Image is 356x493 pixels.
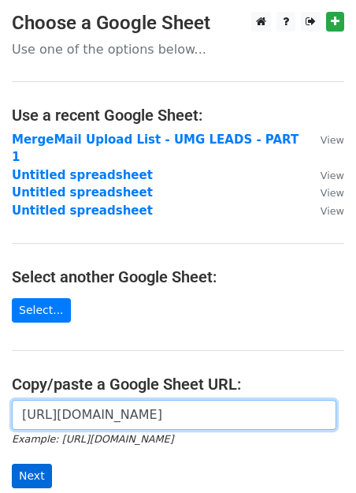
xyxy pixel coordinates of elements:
[12,204,153,218] a: Untitled spreadsheet
[305,133,344,147] a: View
[12,433,173,445] small: Example: [URL][DOMAIN_NAME]
[12,41,344,58] p: Use one of the options below...
[12,375,344,394] h4: Copy/paste a Google Sheet URL:
[12,106,344,125] h4: Use a recent Google Sheet:
[12,464,52,488] input: Next
[305,204,344,218] a: View
[12,267,344,286] h4: Select another Google Sheet:
[305,168,344,182] a: View
[12,133,299,165] a: MergeMail Upload List - UMG LEADS - PART 1
[12,168,153,182] a: Untitled spreadsheet
[12,185,153,200] a: Untitled spreadsheet
[12,12,344,35] h3: Choose a Google Sheet
[12,400,336,430] input: Paste your Google Sheet URL here
[321,170,344,181] small: View
[305,185,344,200] a: View
[277,417,356,493] iframe: Chat Widget
[12,298,71,323] a: Select...
[321,187,344,199] small: View
[321,205,344,217] small: View
[321,134,344,146] small: View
